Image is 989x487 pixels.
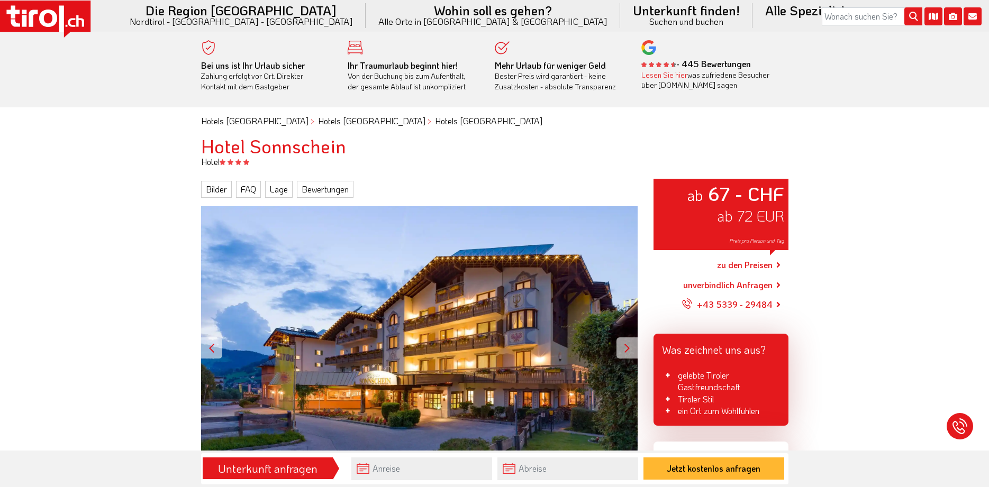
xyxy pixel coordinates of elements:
img: google [641,40,656,55]
small: Suchen und buchen [633,17,740,26]
div: was zufriedene Besucher über [DOMAIN_NAME] sagen [641,70,773,90]
a: Hotels [GEOGRAPHIC_DATA] [201,115,309,126]
a: +43 5339 - 29484 [682,291,773,318]
span: ab 72 EUR [717,206,784,225]
b: Mehr Urlaub für weniger Geld [495,60,606,71]
button: Jetzt kostenlos anfragen [643,457,784,480]
div: Von der Buchung bis zum Aufenthalt, der gesamte Ablauf ist unkompliziert [348,60,479,92]
small: ab [687,185,703,205]
div: Unsere Stärken [654,442,788,469]
small: Nordtirol - [GEOGRAPHIC_DATA] - [GEOGRAPHIC_DATA] [130,17,353,26]
li: ein Ort zum Wohlfühlen [662,405,780,417]
b: Ihr Traumurlaub beginnt hier! [348,60,458,71]
li: gelebte Tiroler Gastfreundschaft [662,370,780,393]
i: Fotogalerie [944,7,962,25]
div: Bester Preis wird garantiert - keine Zusatzkosten - absolute Transparenz [495,60,626,92]
li: Tiroler Stil [662,393,780,405]
a: Lesen Sie hier [641,70,687,80]
a: Lage [265,181,293,198]
small: Alle Orte in [GEOGRAPHIC_DATA] & [GEOGRAPHIC_DATA] [378,17,607,26]
i: Karte öffnen [924,7,942,25]
input: Abreise [497,457,638,480]
h1: Hotel Sonnschein [201,135,788,157]
input: Anreise [351,457,492,480]
div: Zahlung erfolgt vor Ort. Direkter Kontakt mit dem Gastgeber [201,60,332,92]
a: Hotels [GEOGRAPHIC_DATA] [318,115,425,126]
i: Kontakt [964,7,982,25]
div: Hotel [193,156,796,168]
div: Was zeichnet uns aus? [654,334,788,361]
b: - 445 Bewertungen [641,58,751,69]
b: Bei uns ist Ihr Urlaub sicher [201,60,305,71]
a: Hotels [GEOGRAPHIC_DATA] [435,115,542,126]
a: unverbindlich Anfragen [683,279,773,291]
a: FAQ [236,181,261,198]
div: Unterkunft anfragen [206,460,330,477]
span: Preis pro Person und Tag [729,237,784,244]
a: Bilder [201,181,232,198]
input: Wonach suchen Sie? [822,7,922,25]
a: zu den Preisen [717,252,773,279]
a: Bewertungen [297,181,353,198]
strong: 67 - CHF [708,181,784,206]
